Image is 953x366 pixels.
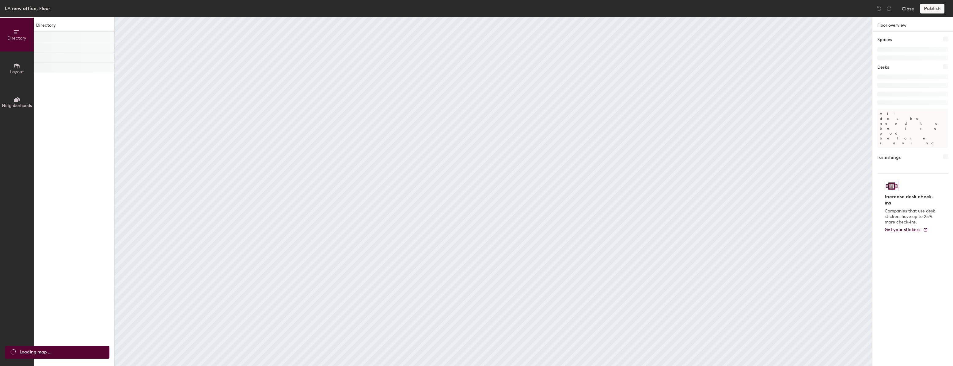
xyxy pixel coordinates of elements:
[877,109,948,148] p: All desks need to be in a pod before saving
[877,64,889,71] h1: Desks
[34,22,114,32] h1: Directory
[885,227,921,232] span: Get your stickers
[5,5,50,12] div: LA new office, Floor
[885,227,928,233] a: Get your stickers
[902,4,914,13] button: Close
[877,154,901,161] h1: Furnishings
[872,17,953,32] h1: Floor overview
[20,349,51,356] span: Loading map ...
[877,36,892,43] h1: Spaces
[2,103,32,108] span: Neighborhoods
[876,6,882,12] img: Undo
[7,36,26,41] span: Directory
[885,194,937,206] h4: Increase desk check-ins
[885,208,937,225] p: Companies that use desk stickers have up to 25% more check-ins.
[886,6,892,12] img: Redo
[10,69,24,74] span: Layout
[115,17,872,366] canvas: Map
[885,181,899,191] img: Sticker logo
